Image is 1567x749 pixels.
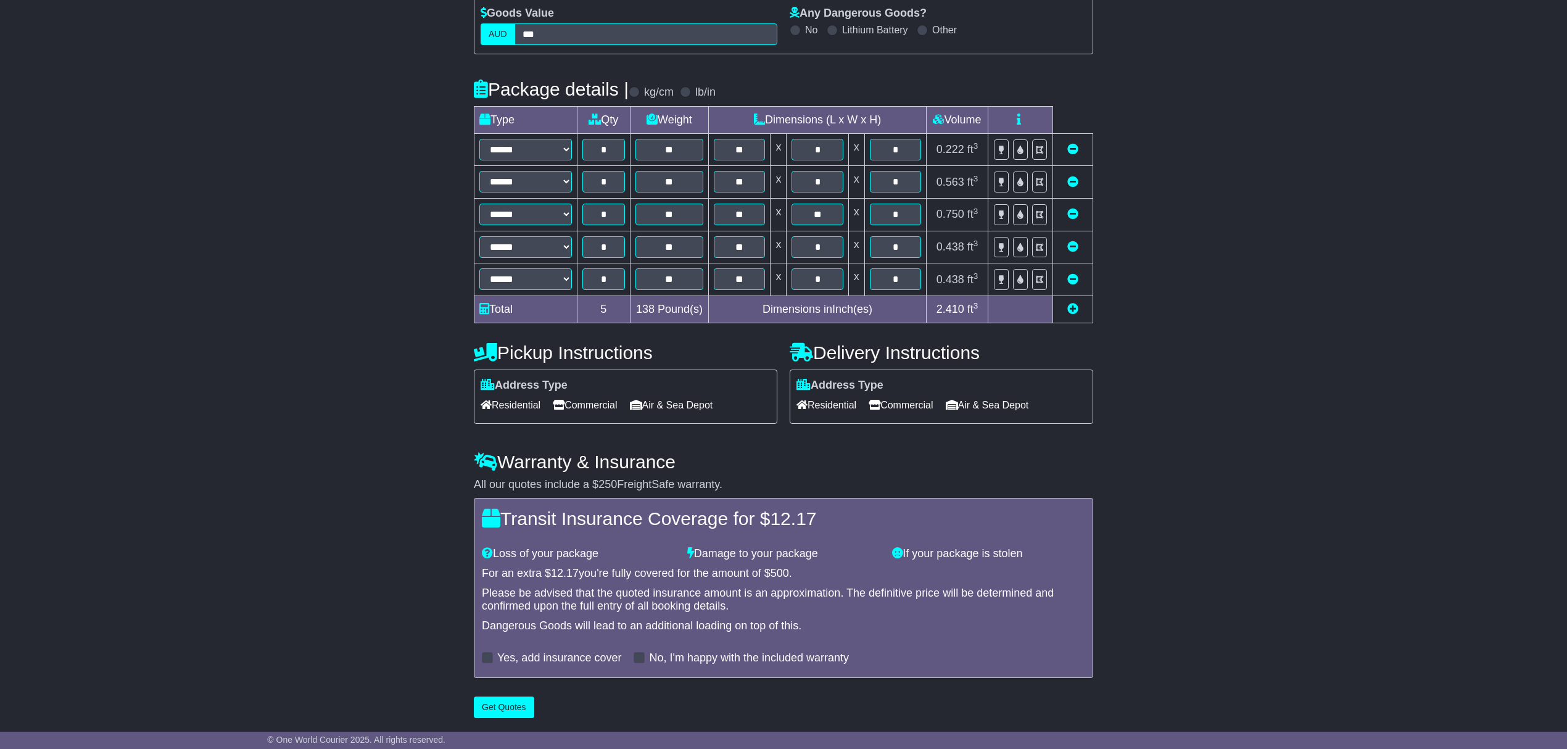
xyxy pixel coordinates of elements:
[848,133,864,166] td: x
[936,273,964,286] span: 0.438
[936,208,964,220] span: 0.750
[974,301,978,310] sup: 3
[967,273,978,286] span: ft
[630,106,708,133] td: Weight
[482,587,1085,613] div: Please be advised that the quoted insurance amount is an approximation. The definitive price will...
[967,208,978,220] span: ft
[936,176,964,188] span: 0.563
[967,241,978,253] span: ft
[474,342,777,363] h4: Pickup Instructions
[598,478,617,490] span: 250
[974,207,978,216] sup: 3
[805,24,817,36] label: No
[796,395,856,415] span: Residential
[630,296,708,323] td: Pound(s)
[790,342,1093,363] h4: Delivery Instructions
[771,198,787,231] td: x
[636,303,655,315] span: 138
[974,271,978,281] sup: 3
[936,143,964,155] span: 0.222
[936,241,964,253] span: 0.438
[771,133,787,166] td: x
[553,395,617,415] span: Commercial
[869,395,933,415] span: Commercial
[630,395,713,415] span: Air & Sea Depot
[695,86,716,99] label: lb/in
[709,296,927,323] td: Dimensions in Inch(es)
[771,567,789,579] span: 500
[946,395,1029,415] span: Air & Sea Depot
[497,652,621,665] label: Yes, add insurance cover
[790,7,927,20] label: Any Dangerous Goods?
[848,263,864,296] td: x
[481,379,568,392] label: Address Type
[482,508,1085,529] h4: Transit Insurance Coverage for $
[936,303,964,315] span: 2.410
[967,176,978,188] span: ft
[481,395,540,415] span: Residential
[974,174,978,183] sup: 3
[481,7,554,20] label: Goods Value
[474,478,1093,492] div: All our quotes include a $ FreightSafe warranty.
[681,547,887,561] div: Damage to your package
[770,508,816,529] span: 12.17
[577,106,631,133] td: Qty
[267,735,445,745] span: © One World Courier 2025. All rights reserved.
[1067,143,1078,155] a: Remove this item
[474,452,1093,472] h4: Warranty & Insurance
[771,263,787,296] td: x
[551,567,579,579] span: 12.17
[709,106,927,133] td: Dimensions (L x W x H)
[644,86,674,99] label: kg/cm
[1067,176,1078,188] a: Remove this item
[926,106,988,133] td: Volume
[482,567,1085,581] div: For an extra $ you're fully covered for the amount of $ .
[842,24,908,36] label: Lithium Battery
[974,141,978,151] sup: 3
[1067,241,1078,253] a: Remove this item
[482,619,1085,633] div: Dangerous Goods will lead to an additional loading on top of this.
[1067,208,1078,220] a: Remove this item
[848,198,864,231] td: x
[474,106,577,133] td: Type
[474,697,534,718] button: Get Quotes
[1067,303,1078,315] a: Add new item
[771,166,787,199] td: x
[932,24,957,36] label: Other
[974,239,978,248] sup: 3
[771,231,787,263] td: x
[1067,273,1078,286] a: Remove this item
[481,23,515,45] label: AUD
[886,547,1091,561] div: If your package is stolen
[577,296,631,323] td: 5
[967,303,978,315] span: ft
[848,231,864,263] td: x
[796,379,883,392] label: Address Type
[474,296,577,323] td: Total
[649,652,849,665] label: No, I'm happy with the included warranty
[474,79,629,99] h4: Package details |
[967,143,978,155] span: ft
[476,547,681,561] div: Loss of your package
[848,166,864,199] td: x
